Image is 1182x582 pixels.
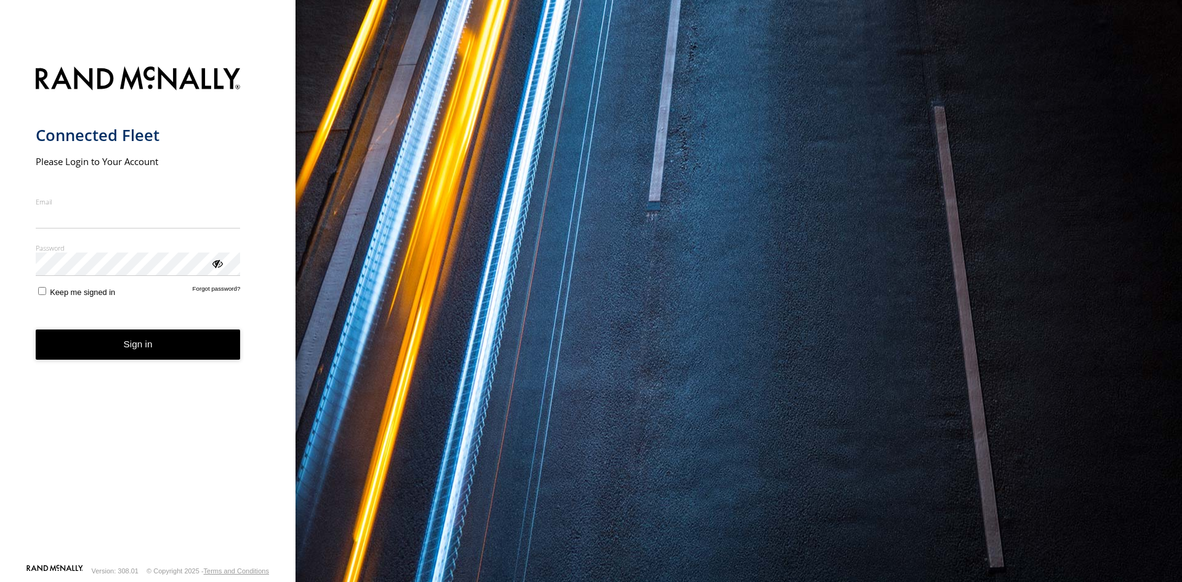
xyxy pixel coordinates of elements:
a: Terms and Conditions [204,567,269,575]
span: Keep me signed in [50,288,115,297]
h1: Connected Fleet [36,125,241,145]
input: Keep me signed in [38,287,46,295]
h2: Please Login to Your Account [36,155,241,168]
button: Sign in [36,329,241,360]
a: Visit our Website [26,565,83,577]
img: Rand McNally [36,64,241,95]
div: © Copyright 2025 - [147,567,269,575]
label: Password [36,243,241,253]
form: main [36,59,260,564]
a: Forgot password? [193,285,241,297]
label: Email [36,197,241,206]
div: Version: 308.01 [92,567,139,575]
div: ViewPassword [211,257,223,269]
